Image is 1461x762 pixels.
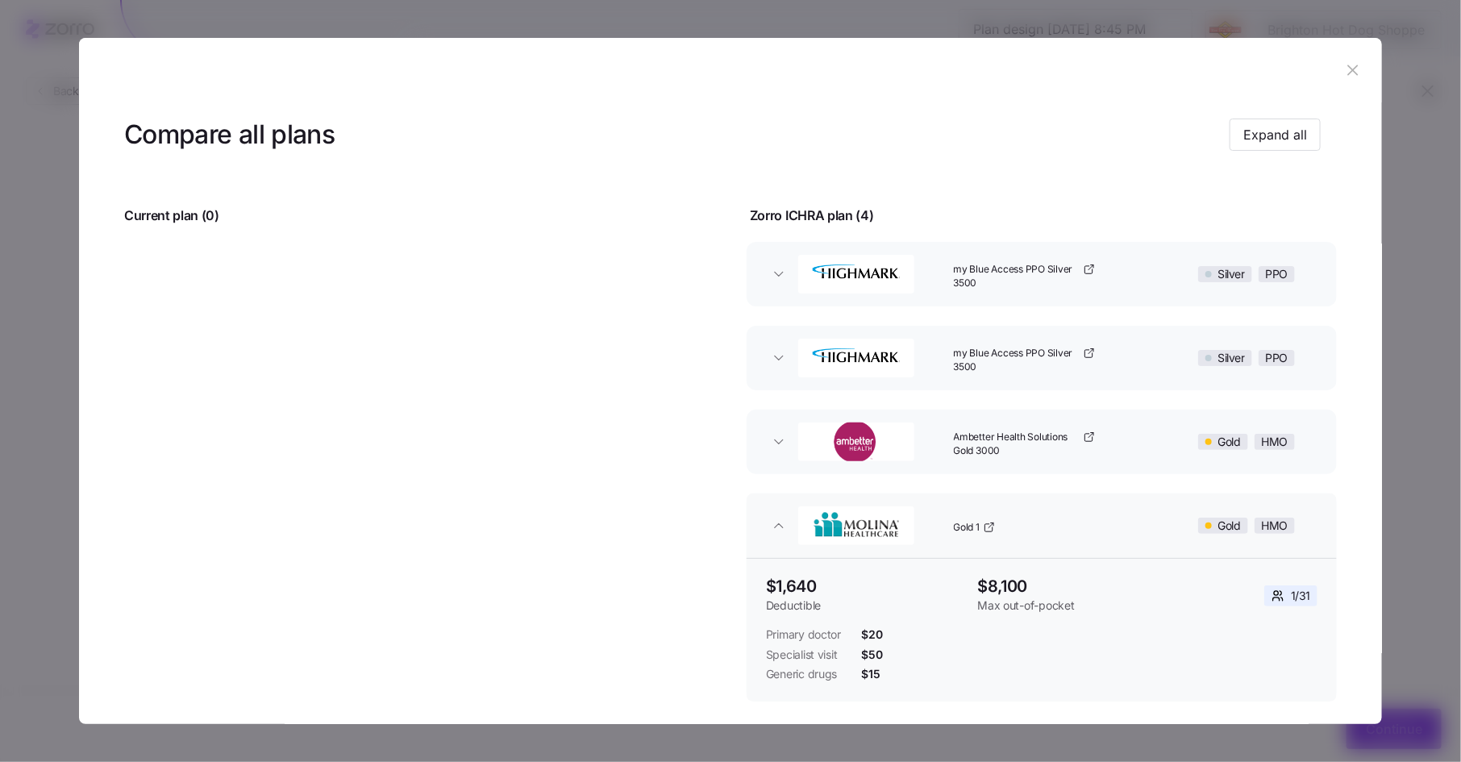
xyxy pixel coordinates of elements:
button: Expand all [1230,119,1321,151]
a: my Blue Access PPO Silver 3500 [954,263,1096,290]
img: Ambetter [800,421,913,463]
span: Specialist visit [766,647,842,663]
span: PPO [1266,267,1288,281]
div: MolinaGold 1GoldHMO [747,558,1337,702]
span: Silver [1218,267,1245,281]
span: Ambetter Health Solutions Gold 3000 [954,431,1080,458]
span: $50 [861,647,882,663]
h3: Compare all plans [124,117,335,153]
span: $20 [861,627,882,643]
span: my Blue Access PPO Silver 3500 [954,263,1080,290]
span: Expand all [1243,125,1307,144]
button: Highmark BlueCross BlueShieldmy Blue Access PPO Silver 3500SilverPPO [747,326,1337,390]
span: Max out-of-pocket [978,598,1153,614]
span: HMO [1262,518,1288,533]
span: PPO [1266,351,1288,365]
span: Gold [1218,518,1241,533]
span: Generic drugs [766,666,842,682]
a: Gold 1 [954,521,997,535]
span: Silver [1218,351,1245,365]
img: Molina [800,505,913,547]
span: $8,100 [978,578,1153,594]
a: my Blue Access PPO Silver 3500 [954,347,1096,374]
span: 1 / 31 [1291,588,1310,604]
span: Primary doctor [766,627,842,643]
span: my Blue Access PPO Silver 3500 [954,347,1080,374]
button: MolinaGold 1GoldHMO [747,493,1337,558]
span: Current plan ( 0 ) [124,206,219,226]
img: Highmark BlueCross BlueShield [800,337,913,379]
span: $1,640 [766,578,965,594]
a: Ambetter Health Solutions Gold 3000 [954,431,1096,458]
span: $15 [861,666,880,682]
span: Zorro ICHRA plan ( 4 ) [750,206,874,226]
span: Gold 1 [954,521,980,535]
button: AmbetterAmbetter Health Solutions Gold 3000GoldHMO [747,410,1337,474]
button: Highmark BlueCross BlueShieldmy Blue Access PPO Silver 3500SilverPPO [747,242,1337,306]
span: HMO [1262,435,1288,449]
span: Deductible [766,598,965,614]
img: Highmark BlueCross BlueShield [800,253,913,295]
span: Gold [1218,435,1241,449]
